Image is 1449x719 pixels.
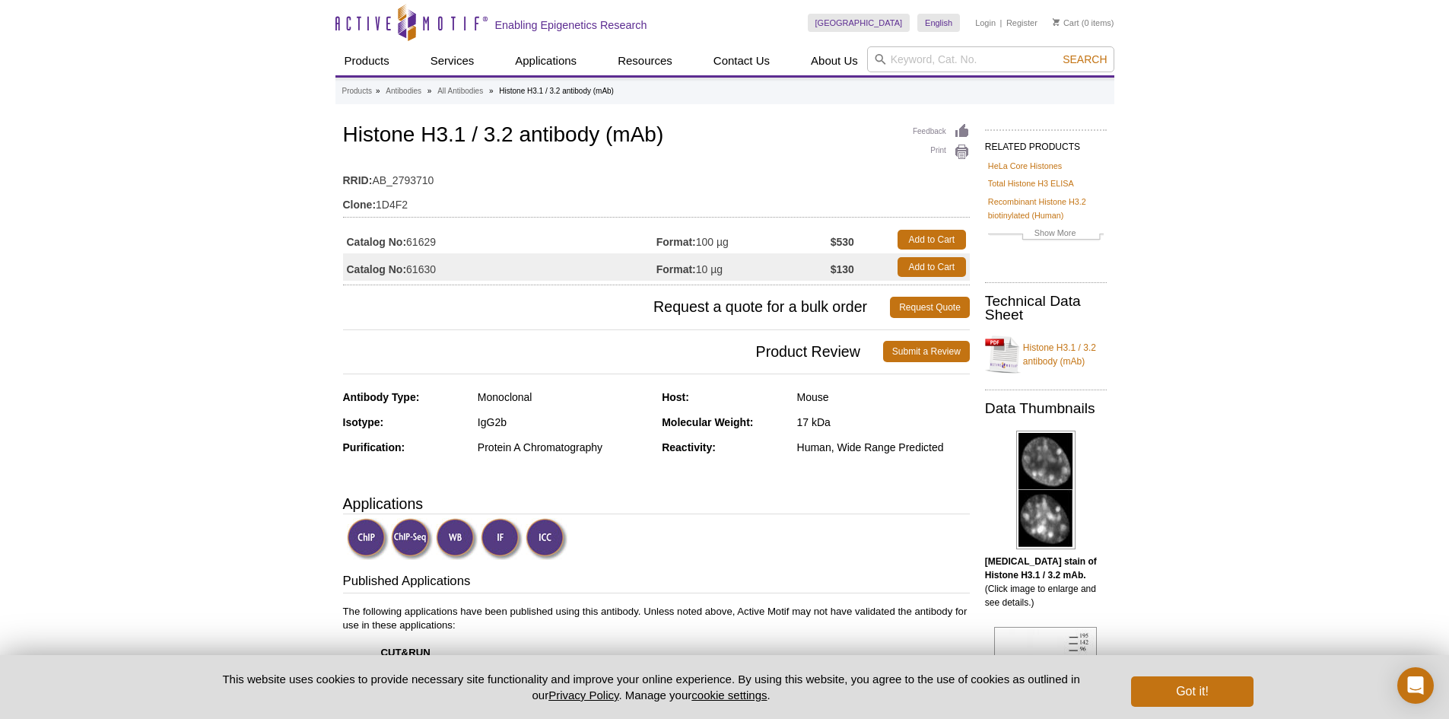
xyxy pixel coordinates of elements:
h3: Applications [343,492,970,515]
div: IgG2b [478,415,650,429]
a: Submit a Review [883,341,970,362]
a: Register [1006,17,1037,28]
button: Search [1058,52,1111,66]
li: | [1000,14,1003,32]
b: [MEDICAL_DATA] stain of Histone H3.1 / 3.2 mAb. [985,556,1097,581]
span: Product Review [343,341,883,362]
img: ChIP-Seq Validated [391,518,433,560]
a: Applications [506,46,586,75]
img: Your Cart [1053,18,1060,26]
strong: Clone: [343,198,377,212]
button: Got it! [1131,676,1253,707]
td: 100 µg [656,226,831,253]
div: Monoclonal [478,390,650,404]
a: Resources [609,46,682,75]
li: » [427,87,432,95]
strong: Reactivity: [662,441,716,453]
h3: Published Applications [343,572,970,593]
a: Products [342,84,372,98]
span: Request a quote for a bulk order [343,297,891,318]
h1: Histone H3.1 / 3.2 antibody (mAb) [343,123,970,149]
img: Western Blot Validated [436,518,478,560]
a: Add to Cart [898,230,966,250]
button: cookie settings [691,689,767,702]
img: Immunocytochemistry Validated [526,518,567,560]
span: Search [1063,53,1107,65]
td: 1D4F2 [343,189,970,213]
strong: Molecular Weight: [662,416,753,428]
a: [GEOGRAPHIC_DATA] [808,14,910,32]
a: HeLa Core Histones [988,159,1062,173]
a: Products [335,46,399,75]
div: Protein A Chromatography [478,441,650,454]
strong: $130 [831,262,854,276]
a: Privacy Policy [548,689,618,702]
h2: Data Thumbnails [985,402,1107,415]
img: Immunofluorescence Validated [481,518,523,560]
a: All Antibodies [437,84,483,98]
img: ChIP Validated [347,518,389,560]
a: Histone H3.1 / 3.2 antibody (mAb) [985,332,1107,377]
p: (Click image to enlarge and see details.) [985,555,1107,609]
li: » [489,87,494,95]
h2: Enabling Epigenetics Research [495,18,647,32]
li: » [376,87,380,95]
a: Print [913,144,970,161]
strong: Format: [656,235,696,249]
strong: CUT&RUN [381,647,431,658]
a: Cart [1053,17,1079,28]
li: (0 items) [1053,14,1114,32]
a: Services [421,46,484,75]
td: 61630 [343,253,656,281]
a: Login [975,17,996,28]
a: Recombinant Histone H3.2 biotinylated (Human) [988,195,1104,222]
div: Open Intercom Messenger [1397,667,1434,704]
strong: Host: [662,391,689,403]
a: English [917,14,960,32]
a: Add to Cart [898,257,966,277]
a: Feedback [913,123,970,140]
h2: RELATED PRODUCTS [985,129,1107,157]
a: About Us [802,46,867,75]
h2: Technical Data Sheet [985,294,1107,322]
img: Histone H3.1 / 3.2 antibody (mAb) tested by immunofluorescence. [1016,431,1076,549]
strong: Antibody Type: [343,391,420,403]
strong: Format: [656,262,696,276]
strong: RRID: [343,173,373,187]
a: Request Quote [890,297,970,318]
strong: Isotype: [343,416,384,428]
strong: Catalog No: [347,262,407,276]
a: Total Histone H3 ELISA [988,177,1074,190]
td: 61629 [343,226,656,253]
p: This website uses cookies to provide necessary site functionality and improve your online experie... [196,671,1107,703]
div: 17 kDa [797,415,970,429]
div: Mouse [797,390,970,404]
td: 10 µg [656,253,831,281]
li: Histone H3.1 / 3.2 antibody (mAb) [499,87,614,95]
input: Keyword, Cat. No. [867,46,1114,72]
strong: Catalog No: [347,235,407,249]
strong: $530 [831,235,854,249]
strong: Purification: [343,441,405,453]
a: Show More [988,226,1104,243]
a: Antibodies [386,84,421,98]
a: Contact Us [704,46,779,75]
div: Human, Wide Range Predicted [797,441,970,454]
td: AB_2793710 [343,164,970,189]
